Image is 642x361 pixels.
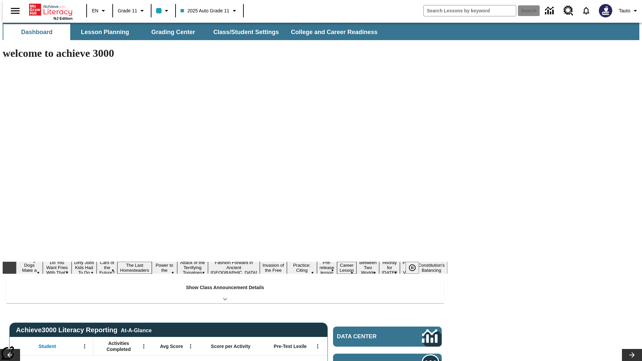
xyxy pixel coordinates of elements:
span: Pre-Test Lexile [274,343,307,349]
button: Slide 11 Pre-release lesson [317,259,337,276]
button: Slide 10 Mixed Practice: Citing Evidence [287,257,317,279]
button: Slide 13 Between Two Worlds [356,259,379,276]
a: Resource Center, Will open in new tab [559,2,577,20]
button: Language: EN, Select a language [89,5,110,17]
span: Tauto [619,7,630,14]
button: Slide 2 Do You Want Fries With That? [43,259,72,276]
span: Grade 11 [118,7,137,14]
span: Avg Score [160,343,183,349]
button: Open Menu [313,341,323,351]
span: 2025 Auto Grade 11 [181,7,229,14]
a: Home [29,3,73,16]
button: Slide 12 Career Lesson [337,262,357,274]
button: Grading Center [140,24,207,40]
button: Pause [406,262,419,274]
img: Avatar [599,4,612,17]
a: Notifications [577,2,595,19]
button: Slide 3 Dirty Jobs Kids Had To Do [72,259,97,276]
button: Grade: Grade 11, Select a grade [115,5,149,17]
button: Select a new avatar [595,2,616,19]
span: NJ Edition [53,16,73,20]
span: Achieve3000 Literacy Reporting [16,326,152,334]
span: Student [38,343,56,349]
div: Home [29,2,73,20]
button: Open Menu [186,341,196,351]
div: SubNavbar [3,24,384,40]
span: EN [92,7,98,14]
button: Slide 15 Point of View [400,259,415,276]
p: Show Class Announcement Details [186,284,264,291]
button: Class/Student Settings [208,24,284,40]
button: Open Menu [139,341,149,351]
button: Profile/Settings [616,5,642,17]
button: Class: 2025 Auto Grade 11, Select your class [178,5,241,17]
span: Data Center [337,333,400,340]
button: Slide 1 Diving Dogs Make a Splash [16,257,43,279]
button: Slide 4 Cars of the Future? [97,259,117,276]
button: Dashboard [3,24,70,40]
button: Slide 14 Hooray for Constitution Day! [379,259,400,276]
button: Lesson Planning [72,24,138,40]
h1: welcome to achieve 3000 [3,47,447,59]
button: Open Menu [80,341,90,351]
button: Slide 8 Fashion Forward in Ancient Rome [208,259,260,276]
div: SubNavbar [3,23,639,40]
button: Slide 7 Attack of the Terrifying Tomatoes [177,259,208,276]
div: At-A-Glance [121,326,151,334]
a: Data Center [541,2,559,20]
a: Data Center [333,327,442,347]
div: Pause [406,262,426,274]
button: Slide 9 The Invasion of the Free CD [260,257,287,279]
button: College and Career Readiness [286,24,383,40]
div: Show Class Announcement Details [6,280,444,303]
span: Score per Activity [211,343,251,349]
button: Lesson carousel, Next [622,349,642,361]
button: Class color is light blue. Change class color [153,5,173,17]
span: Activities Completed [97,340,141,352]
button: Open side menu [5,1,25,21]
button: Slide 16 The Constitution's Balancing Act [415,257,447,279]
button: Slide 5 The Last Homesteaders [117,262,152,274]
input: search field [424,5,516,16]
button: Slide 6 Solar Power to the People [152,257,177,279]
